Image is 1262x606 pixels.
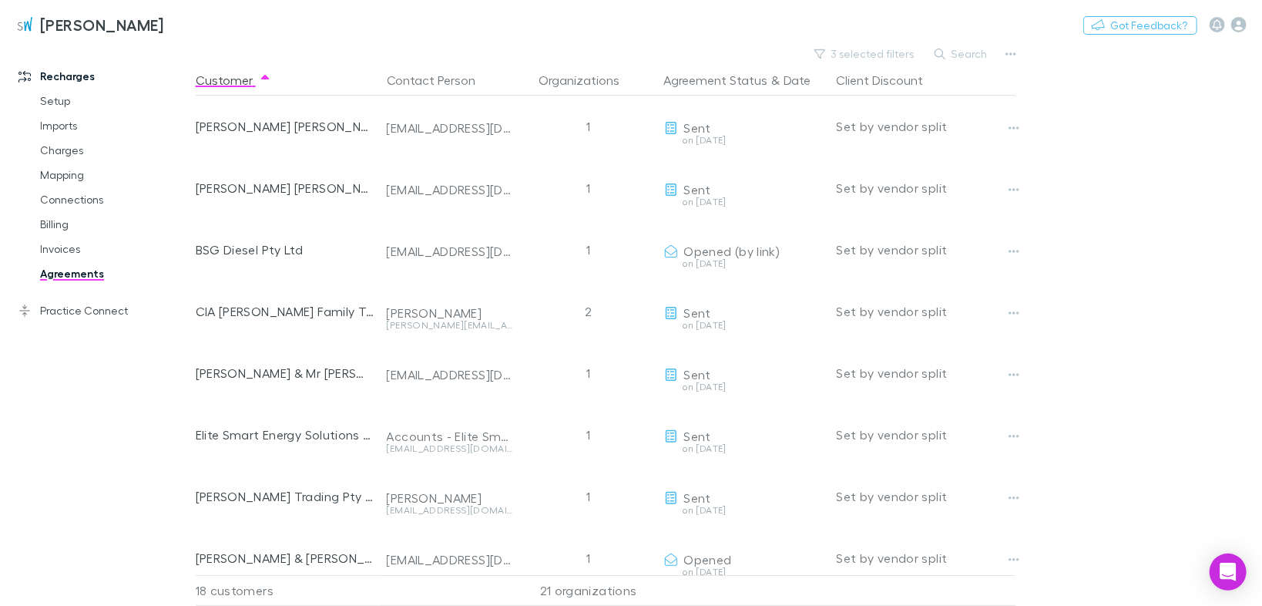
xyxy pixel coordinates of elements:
[25,237,202,261] a: Invoices
[25,113,202,138] a: Imports
[664,506,824,515] div: on [DATE]
[40,15,164,34] h3: [PERSON_NAME]
[664,321,824,330] div: on [DATE]
[387,182,513,197] div: [EMAIL_ADDRESS][DOMAIN_NAME]
[387,120,513,136] div: [EMAIL_ADDRESS][DOMAIN_NAME]
[664,567,824,577] div: on [DATE]
[519,466,658,527] div: 1
[519,219,658,281] div: 1
[3,298,202,323] a: Practice Connect
[784,65,811,96] button: Date
[387,65,495,96] button: Contact Person
[196,281,374,342] div: CIA [PERSON_NAME] Family Trust
[837,342,1015,404] div: Set by vendor split
[25,261,202,286] a: Agreements
[837,96,1015,157] div: Set by vendor split
[25,89,202,113] a: Setup
[6,6,173,43] a: [PERSON_NAME]
[837,281,1015,342] div: Set by vendor split
[684,182,711,197] span: Sent
[684,490,711,505] span: Sent
[519,404,658,466] div: 1
[664,136,824,145] div: on [DATE]
[664,65,824,96] div: &
[387,367,513,382] div: [EMAIL_ADDRESS][DOMAIN_NAME]
[837,157,1015,219] div: Set by vendor split
[684,552,732,567] span: Opened
[519,157,658,219] div: 1
[519,575,658,606] div: 21 organizations
[387,552,513,567] div: [EMAIL_ADDRESS][DOMAIN_NAME]
[196,527,374,589] div: [PERSON_NAME] & [PERSON_NAME] Trust
[519,96,658,157] div: 1
[807,45,924,63] button: 3 selected filters
[519,281,658,342] div: 2
[684,429,711,443] span: Sent
[684,244,780,258] span: Opened (by link)
[196,575,381,606] div: 18 customers
[837,65,942,96] button: Client Discount
[664,259,824,268] div: on [DATE]
[664,197,824,207] div: on [DATE]
[664,444,824,453] div: on [DATE]
[684,305,711,320] span: Sent
[387,506,513,515] div: [EMAIL_ADDRESS][DOMAIN_NAME]
[664,382,824,392] div: on [DATE]
[1083,16,1197,35] button: Got Feedback?
[196,96,374,157] div: [PERSON_NAME] [PERSON_NAME]
[387,490,513,506] div: [PERSON_NAME]
[387,244,513,259] div: [EMAIL_ADDRESS][DOMAIN_NAME]
[196,65,271,96] button: Customer
[837,466,1015,527] div: Set by vendor split
[196,466,374,527] div: [PERSON_NAME] Trading Pty Ltd
[25,212,202,237] a: Billing
[196,219,374,281] div: BSG Diesel Pty Ltd
[837,527,1015,589] div: Set by vendor split
[837,404,1015,466] div: Set by vendor split
[387,305,513,321] div: [PERSON_NAME]
[15,15,34,34] img: Sinclair Wilson's Logo
[387,444,513,453] div: [EMAIL_ADDRESS][DOMAIN_NAME]
[539,65,638,96] button: Organizations
[1210,554,1247,591] div: Open Intercom Messenger
[664,65,768,96] button: Agreement Status
[196,404,374,466] div: Elite Smart Energy Solutions Pty Ltd
[387,321,513,330] div: [PERSON_NAME][EMAIL_ADDRESS][DOMAIN_NAME]
[927,45,997,63] button: Search
[25,163,202,187] a: Mapping
[196,342,374,404] div: [PERSON_NAME] & Mr [PERSON_NAME]
[519,342,658,404] div: 1
[519,527,658,589] div: 1
[387,429,513,444] div: Accounts - Elite Smart Energy Solutions Pty Ltd
[3,64,202,89] a: Recharges
[25,138,202,163] a: Charges
[684,120,711,135] span: Sent
[196,157,374,219] div: [PERSON_NAME] [PERSON_NAME]
[837,219,1015,281] div: Set by vendor split
[25,187,202,212] a: Connections
[684,367,711,382] span: Sent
